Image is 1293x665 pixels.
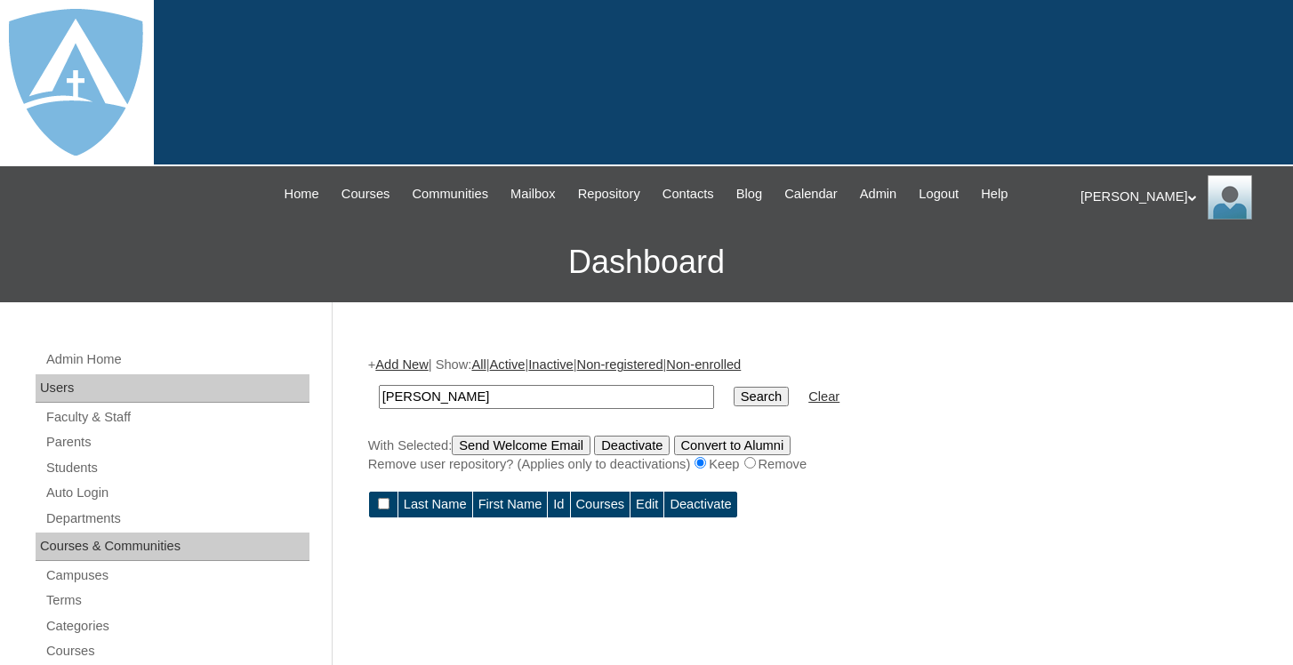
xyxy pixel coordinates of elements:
[36,533,309,561] div: Courses & Communities
[630,492,663,517] td: Edit
[663,184,714,204] span: Contacts
[403,184,497,204] a: Communities
[666,357,741,372] a: Non-enrolled
[674,436,791,455] input: Convert to Alumni
[569,184,649,204] a: Repository
[44,589,309,612] a: Terms
[368,356,1249,473] div: + | Show: | | | |
[44,565,309,587] a: Campuses
[727,184,771,204] a: Blog
[341,184,390,204] span: Courses
[919,184,959,204] span: Logout
[473,492,548,517] td: First Name
[528,357,574,372] a: Inactive
[1208,175,1252,220] img: Thomas Lambert
[502,184,565,204] a: Mailbox
[36,374,309,403] div: Users
[44,508,309,530] a: Departments
[333,184,399,204] a: Courses
[972,184,1016,204] a: Help
[379,385,714,409] input: Search
[44,406,309,429] a: Faculty & Staff
[510,184,556,204] span: Mailbox
[548,492,569,517] td: Id
[9,222,1284,302] h3: Dashboard
[1080,175,1275,220] div: [PERSON_NAME]
[910,184,968,204] a: Logout
[664,492,736,517] td: Deactivate
[44,349,309,371] a: Admin Home
[368,455,1249,474] div: Remove user repository? (Applies only to deactivations) Keep Remove
[368,436,1249,474] div: With Selected:
[577,357,663,372] a: Non-registered
[808,389,839,404] a: Clear
[44,640,309,662] a: Courses
[571,492,630,517] td: Courses
[981,184,1008,204] span: Help
[578,184,640,204] span: Repository
[44,482,309,504] a: Auto Login
[398,492,472,517] td: Last Name
[734,387,789,406] input: Search
[654,184,723,204] a: Contacts
[736,184,762,204] span: Blog
[851,184,906,204] a: Admin
[775,184,846,204] a: Calendar
[375,357,428,372] a: Add New
[276,184,328,204] a: Home
[784,184,837,204] span: Calendar
[452,436,590,455] input: Send Welcome Email
[44,431,309,453] a: Parents
[9,9,143,156] img: logo-white.png
[44,457,309,479] a: Students
[594,436,670,455] input: Deactivate
[285,184,319,204] span: Home
[860,184,897,204] span: Admin
[412,184,488,204] span: Communities
[44,615,309,637] a: Categories
[471,357,486,372] a: All
[490,357,526,372] a: Active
